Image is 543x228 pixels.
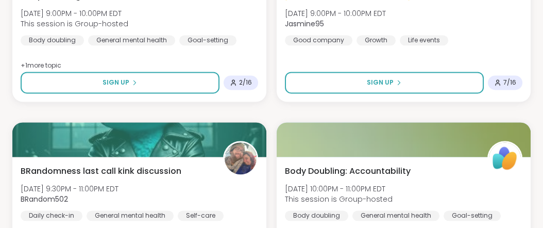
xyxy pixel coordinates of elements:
[357,35,396,45] div: Growth
[21,184,118,194] span: [DATE] 9:30PM - 11:00PM EDT
[285,194,393,204] span: This session is Group-hosted
[352,210,439,221] div: General mental health
[21,72,219,93] button: Sign Up
[103,78,129,87] span: Sign Up
[503,78,516,87] span: 7 / 16
[489,142,521,174] img: ShareWell
[400,35,448,45] div: Life events
[285,184,393,194] span: [DATE] 10:00PM - 11:00PM EDT
[239,78,252,87] span: 2 / 16
[285,8,386,19] span: [DATE] 9:00PM - 10:00PM EDT
[88,35,175,45] div: General mental health
[179,35,236,45] div: Goal-setting
[21,8,128,19] span: [DATE] 9:00PM - 10:00PM EDT
[367,78,394,87] span: Sign Up
[178,210,224,221] div: Self-care
[285,165,411,177] span: Body Doubling: Accountability
[285,72,484,93] button: Sign Up
[21,19,128,29] span: This session is Group-hosted
[21,35,84,45] div: Body doubling
[21,165,181,177] span: BRandomness last call kink discussion
[21,210,82,221] div: Daily check-in
[444,210,501,221] div: Goal-setting
[225,142,257,174] img: BRandom502
[21,194,68,204] b: BRandom502
[285,210,348,221] div: Body doubling
[285,35,352,45] div: Good company
[87,210,174,221] div: General mental health
[285,19,324,29] b: Jasmine95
